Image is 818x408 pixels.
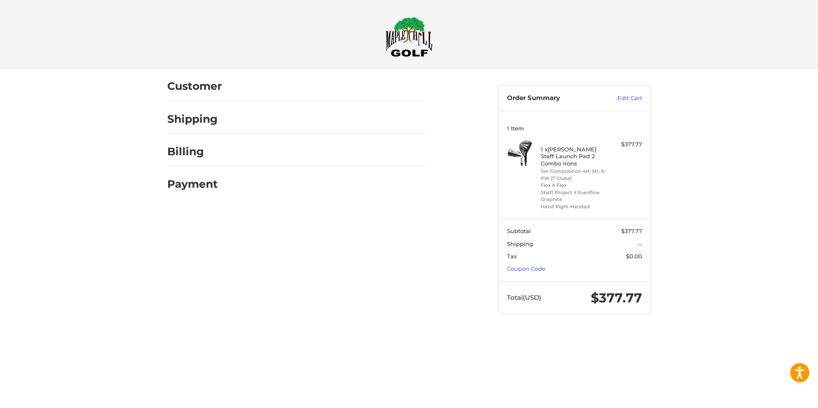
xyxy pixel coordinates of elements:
[541,146,606,167] h4: 1 x [PERSON_NAME] Staff Launch Pad 2 Combo Irons
[167,177,218,191] h2: Payment
[599,94,642,103] a: Edit Cart
[507,293,541,302] span: Total (USD)
[541,182,606,189] li: Flex A Flex
[541,203,606,210] li: Hand Right-Handed
[9,371,102,399] iframe: Gorgias live chat messenger
[608,140,642,149] div: $377.77
[507,94,599,103] h3: Order Summary
[167,145,217,158] h2: Billing
[638,240,642,247] span: --
[507,228,531,234] span: Subtotal
[167,112,218,126] h2: Shipping
[385,17,433,57] img: Maple Hill Golf
[626,253,642,260] span: $0.00
[507,125,642,132] h3: 1 Item
[591,290,642,306] span: $377.77
[541,189,606,203] li: Shaft Project X Evenflow Graphite
[507,265,545,272] a: Coupon Code
[621,228,642,234] span: $377.77
[541,168,606,182] li: Set Composition 4H, 5H, 6-PW (7 Clubs)
[507,253,517,260] span: Tax
[167,80,222,93] h2: Customer
[507,240,533,247] span: Shipping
